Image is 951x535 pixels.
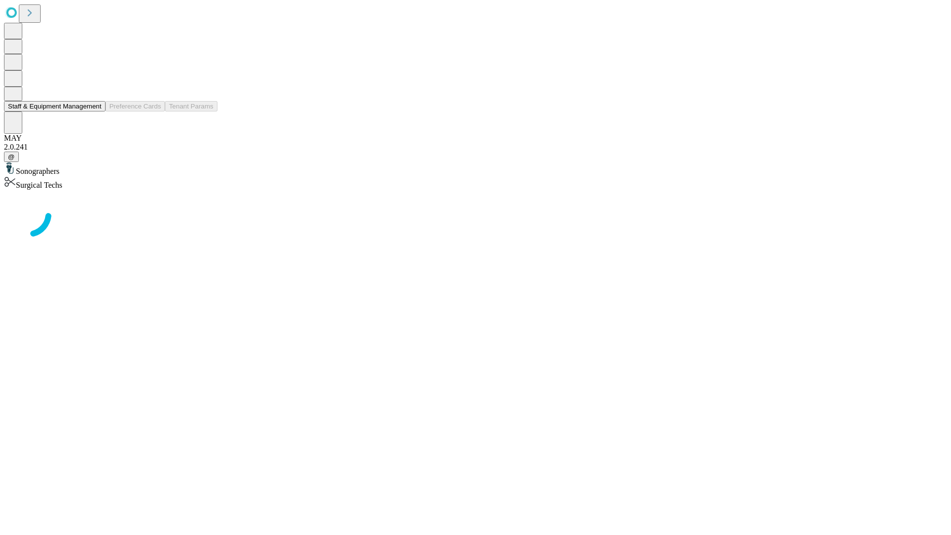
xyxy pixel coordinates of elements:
[4,134,947,143] div: MAY
[4,176,947,190] div: Surgical Techs
[165,101,217,111] button: Tenant Params
[106,101,165,111] button: Preference Cards
[4,143,947,152] div: 2.0.241
[8,153,15,160] span: @
[4,101,106,111] button: Staff & Equipment Management
[4,162,947,176] div: Sonographers
[4,152,19,162] button: @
